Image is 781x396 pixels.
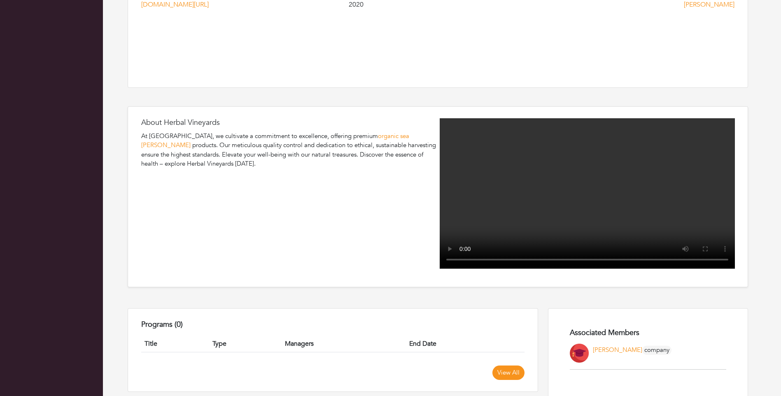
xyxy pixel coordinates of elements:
[642,346,671,355] span: company
[209,335,282,352] th: Type
[570,328,726,337] h4: Associated Members
[141,131,436,169] div: At [GEOGRAPHIC_DATA], we cultivate a commitment to excellence, offering premium products. Our met...
[141,320,525,329] h4: Programs (0)
[406,335,525,352] th: End Date
[570,344,589,363] img: Student-Icon-6b6867cbad302adf8029cb3ecf392088beec6a544309a027beb5b4b4576828a8.png
[141,335,209,352] th: Title
[492,366,525,380] a: View All
[141,118,436,127] h4: About Herbal Vineyards
[282,335,406,352] th: Managers
[593,346,642,354] a: [PERSON_NAME]
[349,1,380,9] h4: 2020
